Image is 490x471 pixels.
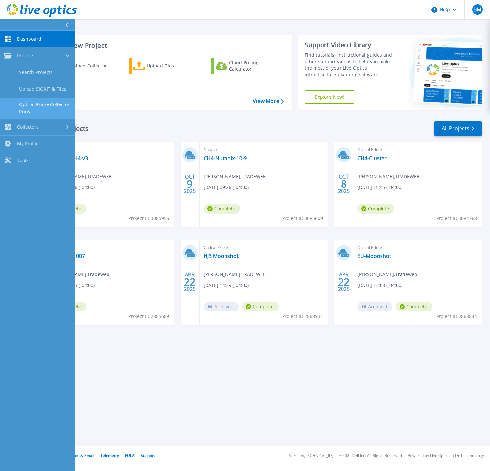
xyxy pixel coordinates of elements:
[49,146,170,153] span: Nutanix
[341,181,347,187] span: 8
[47,42,283,49] h3: Start a New Project
[211,58,284,74] a: Cloud Pricing Calculator
[436,313,477,320] span: Project ID: 2868844
[204,271,266,278] span: [PERSON_NAME] , TRADEWEB
[357,271,417,278] span: [PERSON_NAME] , Tradeweb
[204,244,324,251] span: Optical Prime
[63,59,116,72] div: Download Collector
[338,279,350,285] span: 22
[72,453,94,458] a: Ads & Email
[141,453,155,458] a: Support
[229,59,282,72] div: Cloud Pricing Calculator
[204,184,249,191] span: [DATE] 09:26 (-04:00)
[125,453,135,458] a: EULA
[49,173,112,180] span: [PERSON_NAME] , TRADEWEB
[204,282,249,289] span: [DATE] 14:39 (-04:00)
[49,244,170,251] span: Optical Prime
[204,204,240,214] span: Complete
[253,98,283,104] a: View More
[305,41,397,49] div: Support Video Library
[305,90,355,104] a: Explore Now!
[17,141,39,147] span: My Profile
[242,302,279,311] span: Complete
[396,302,432,311] span: Complete
[100,453,119,458] a: Telemetry
[147,59,199,72] div: Upload Files
[17,36,41,42] span: Dashboard
[357,184,402,191] span: [DATE] 15:45 (-04:00)
[357,146,478,153] span: Optical Prime
[17,53,34,59] span: Projects
[357,253,391,259] a: EU-Moonshot
[339,454,402,458] li: © 2025 Dell Inc. All Rights Reserved
[184,270,196,294] div: APR 2025
[129,58,202,74] a: Upload Files
[473,7,481,12] span: BM
[47,58,120,74] a: Download Collector
[187,181,193,187] span: 9
[204,173,266,180] span: [PERSON_NAME] , TRADEWEB
[289,454,333,458] li: Version: [TECHNICAL_ID]
[204,253,239,259] a: NJ3 Moonshot
[282,313,323,320] span: Project ID: 2868931
[436,215,477,222] span: Project ID: 3084768
[184,279,196,285] span: 22
[338,172,350,196] div: OCT 2025
[17,158,29,163] span: Tools
[49,271,109,278] span: [PERSON_NAME] , Tradeweb
[17,124,39,130] span: Collectors
[305,52,397,78] div: Find tutorials, instructional guides and other support videos to help you make the most of your L...
[357,155,387,161] a: CH4-Cluster
[357,204,394,214] span: Complete
[128,215,169,222] span: Project ID: 3085956
[282,215,323,222] span: Project ID: 3085609
[128,313,169,320] span: Project ID: 2885689
[184,172,196,196] div: OCT 2025
[357,173,420,180] span: [PERSON_NAME] , TRADEWEB
[408,454,484,458] li: Powered by Live Optics, a Dell Technology
[204,302,239,311] span: Archived
[357,244,478,251] span: Optical Prime
[204,155,247,161] a: CH4-Nutanix-10-9
[434,121,482,136] a: All Projects
[357,282,402,289] span: [DATE] 13:08 (-04:00)
[204,146,324,153] span: Nutanix
[338,270,350,294] div: APR 2025
[357,302,392,311] span: Archived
